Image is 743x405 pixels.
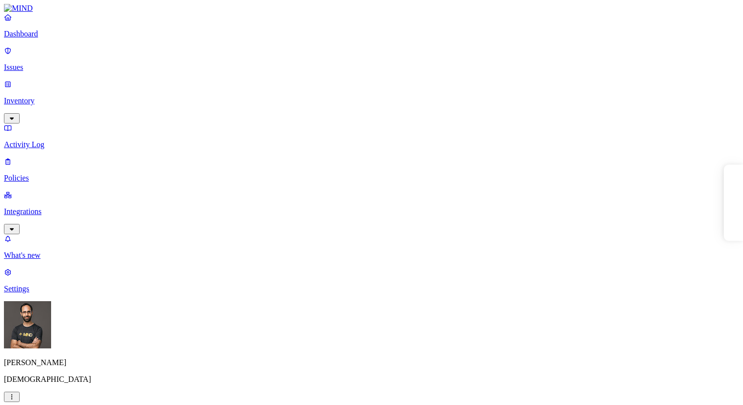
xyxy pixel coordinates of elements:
a: Inventory [4,80,739,122]
p: Policies [4,174,739,183]
p: Issues [4,63,739,72]
a: Issues [4,46,739,72]
a: Activity Log [4,124,739,149]
p: Settings [4,284,739,293]
a: What's new [4,234,739,260]
p: Activity Log [4,140,739,149]
p: [PERSON_NAME] [4,358,739,367]
p: [DEMOGRAPHIC_DATA] [4,375,739,384]
p: Dashboard [4,30,739,38]
a: Dashboard [4,13,739,38]
img: MIND [4,4,33,13]
p: Integrations [4,207,739,216]
a: Settings [4,268,739,293]
a: MIND [4,4,739,13]
a: Integrations [4,190,739,233]
p: What's new [4,251,739,260]
img: Ohad Abarbanel [4,301,51,348]
a: Policies [4,157,739,183]
p: Inventory [4,96,739,105]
